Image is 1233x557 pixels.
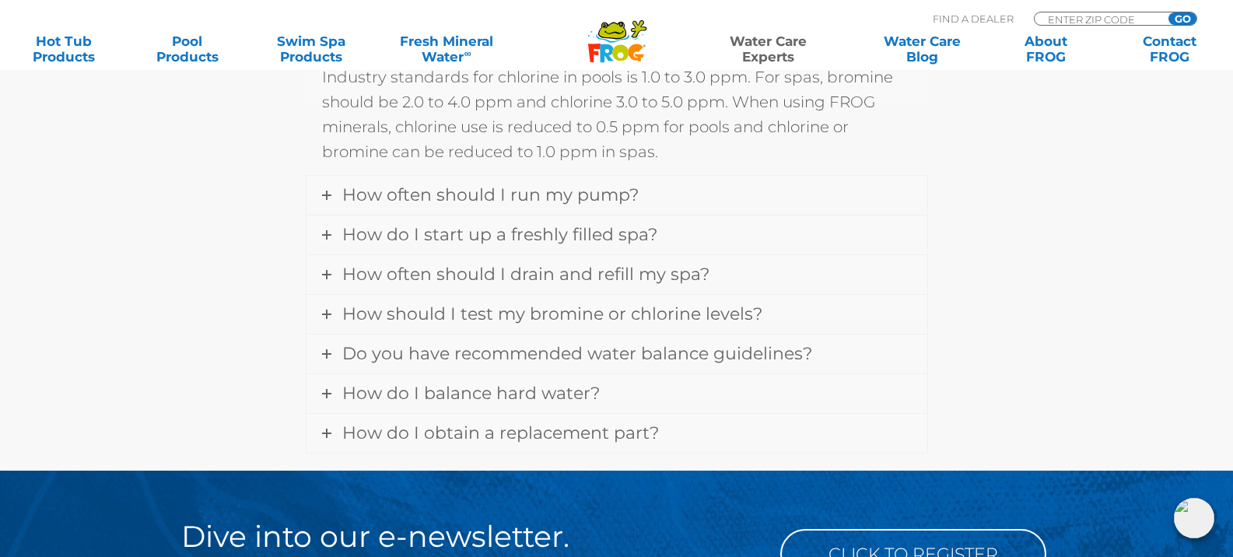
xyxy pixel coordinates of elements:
span: How often should I run my pump? [342,184,639,205]
a: Water CareExperts [690,33,846,65]
a: Hot TubProducts [16,33,112,65]
a: How do I balance hard water? [306,374,927,413]
a: AboutFROG [997,33,1094,65]
p: Find A Dealer [933,12,1014,26]
a: How do I start up a freshly filled spa? [306,215,927,254]
a: How often should I drain and refill my spa? [306,255,927,294]
a: Do you have recommended water balance guidelines? [306,335,927,373]
a: Swim SpaProducts [263,33,359,65]
span: How should I test my bromine or chlorine levels? [342,303,762,324]
a: Fresh MineralWater∞ [387,33,507,65]
sup: ∞ [464,47,471,59]
a: ContactFROG [1121,33,1217,65]
h2: Dive into our e-newsletter. [181,521,757,552]
a: Water CareBlog [874,33,971,65]
a: PoolProducts [139,33,236,65]
span: How do I obtain a replacement part? [342,422,659,443]
img: openIcon [1174,498,1214,538]
a: How do I obtain a replacement part? [306,414,927,453]
span: How often should I drain and refill my spa? [342,264,709,285]
a: How often should I run my pump? [306,176,927,215]
span: How do I balance hard water? [342,383,600,404]
p: Industry standards for chlorine in pools is 1.0 to 3.0 ppm. For spas, bromine should be 2.0 to 4.... [322,65,912,164]
span: Do you have recommended water balance guidelines? [342,343,812,364]
input: GO [1168,12,1196,25]
span: How do I start up a freshly filled spa? [342,224,657,245]
a: How should I test my bromine or chlorine levels? [306,295,927,334]
input: Zip Code Form [1046,12,1151,26]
